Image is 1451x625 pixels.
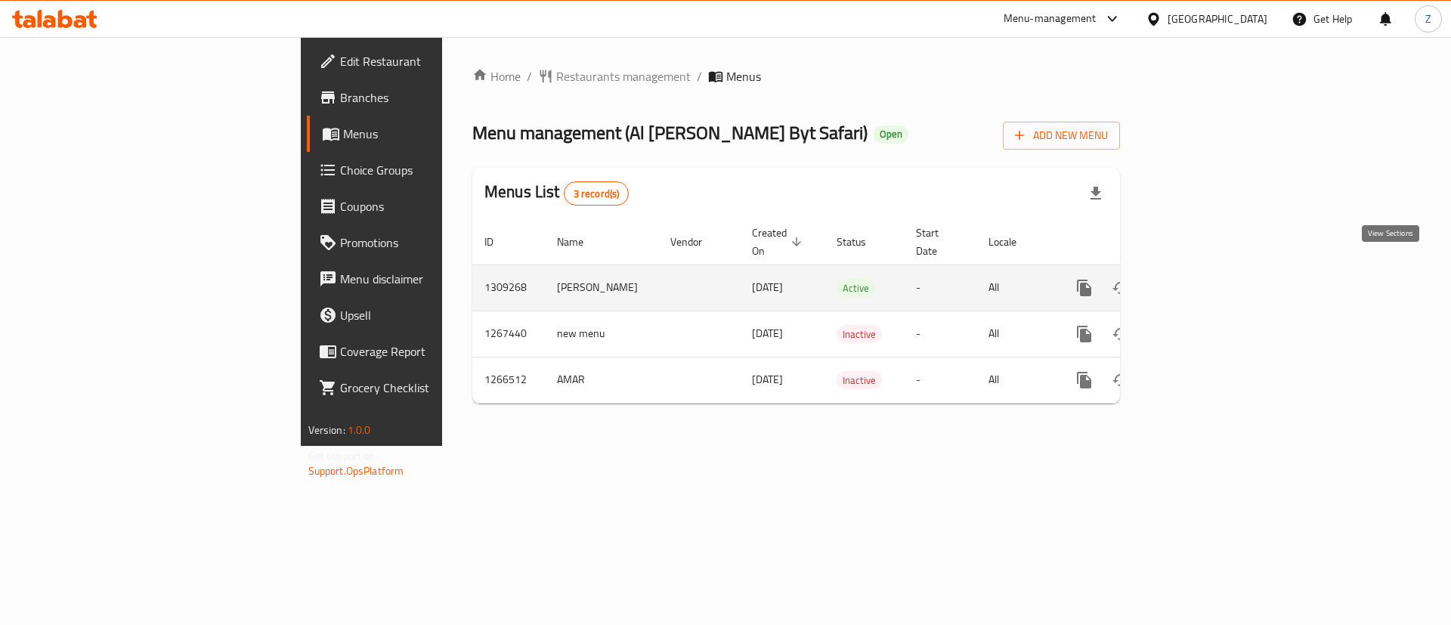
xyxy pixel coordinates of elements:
a: Coverage Report [307,333,543,370]
td: All [976,357,1054,403]
span: Open [874,128,908,141]
span: Coverage Report [340,342,531,360]
span: Menu disclaimer [340,270,531,288]
span: Active [837,280,875,297]
button: more [1066,270,1103,306]
span: [DATE] [752,277,783,297]
a: Restaurants management [538,67,691,85]
a: Choice Groups [307,152,543,188]
div: [GEOGRAPHIC_DATA] [1168,11,1267,27]
td: new menu [545,311,658,357]
a: Grocery Checklist [307,370,543,406]
span: Created On [752,224,806,260]
button: Change Status [1103,362,1139,398]
button: Change Status [1103,270,1139,306]
span: Grocery Checklist [340,379,531,397]
th: Actions [1054,219,1224,265]
a: Coupons [307,188,543,224]
button: Add New Menu [1003,122,1120,150]
span: Version: [308,420,345,440]
span: Inactive [837,326,882,343]
span: Vendor [670,233,722,251]
a: Support.OpsPlatform [308,461,404,481]
span: ID [484,233,513,251]
span: Inactive [837,372,882,389]
span: Branches [340,88,531,107]
a: Branches [307,79,543,116]
div: Active [837,279,875,297]
span: [DATE] [752,323,783,343]
span: Menu management ( Al [PERSON_NAME] Byt Safari ) [472,116,868,150]
div: Total records count [564,181,630,206]
span: Z [1425,11,1431,27]
a: Promotions [307,224,543,261]
h2: Menus List [484,181,629,206]
span: [DATE] [752,370,783,389]
span: Locale [988,233,1036,251]
span: Menus [726,67,761,85]
a: Upsell [307,297,543,333]
span: Start Date [916,224,958,260]
a: Edit Restaurant [307,43,543,79]
span: Edit Restaurant [340,52,531,70]
span: 1.0.0 [348,420,371,440]
span: Name [557,233,603,251]
td: All [976,265,1054,311]
span: Menus [343,125,531,143]
div: Open [874,125,908,144]
button: more [1066,316,1103,352]
span: Coupons [340,197,531,215]
button: Change Status [1103,316,1139,352]
a: Menu disclaimer [307,261,543,297]
span: Promotions [340,234,531,252]
span: Choice Groups [340,161,531,179]
td: [PERSON_NAME] [545,265,658,311]
nav: breadcrumb [472,67,1120,85]
div: Inactive [837,371,882,389]
span: Get support on: [308,446,378,466]
a: Menus [307,116,543,152]
span: 3 record(s) [565,187,629,201]
div: Export file [1078,175,1114,212]
div: Inactive [837,325,882,343]
td: - [904,265,976,311]
span: Restaurants management [556,67,691,85]
div: Menu-management [1004,10,1097,28]
button: more [1066,362,1103,398]
li: / [697,67,702,85]
span: Add New Menu [1015,126,1108,145]
td: - [904,357,976,403]
span: Status [837,233,886,251]
table: enhanced table [472,219,1224,404]
td: - [904,311,976,357]
td: AMAR [545,357,658,403]
td: All [976,311,1054,357]
span: Upsell [340,306,531,324]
